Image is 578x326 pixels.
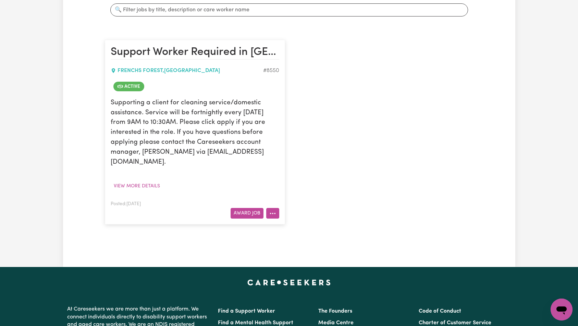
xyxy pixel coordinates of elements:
[111,98,279,167] p: Supporting a client for cleaning service/domestic assistance. Service will be fortnightly every [...
[263,67,279,75] div: Job ID #8550
[419,320,491,326] a: Charter of Customer Service
[318,320,354,326] a: Media Centre
[111,46,279,59] h2: Support Worker Required in Frenches Forest, NSW
[218,308,275,314] a: Find a Support Worker
[231,208,263,219] button: Award Job
[318,308,352,314] a: The Founders
[111,202,141,206] span: Posted: [DATE]
[113,82,144,91] span: Job is active
[419,308,461,314] a: Code of Conduct
[110,3,468,16] input: 🔍 Filter jobs by title, description or care worker name
[247,279,331,285] a: Careseekers home page
[111,181,163,191] button: View more details
[111,67,263,75] div: FRENCHS FOREST , [GEOGRAPHIC_DATA]
[266,208,279,219] button: More options
[551,299,573,321] iframe: Button to launch messaging window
